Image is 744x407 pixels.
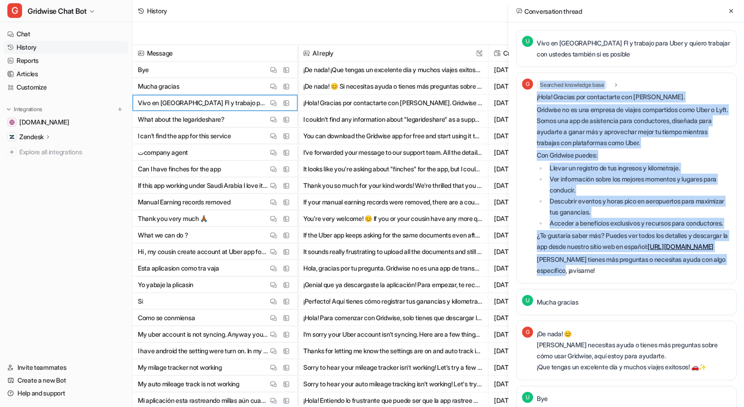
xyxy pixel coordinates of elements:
p: Con Gridwise puedes: [537,150,731,161]
p: If this app working under Saudi Arabia I love it plz [138,177,268,194]
li: Acceder a beneficios exclusivos y recursos para conductores. [547,218,731,229]
button: You’re very welcome! 😊 If you or your cousin have any more questions, feel free to ask anytime. G... [303,210,483,227]
span: [DATE] 3:14PM [492,95,567,111]
span: Created at [492,45,567,62]
span: [DATE] 3:16PM [492,78,567,95]
p: Thank you very much 🙏🏾 [138,210,208,227]
a: Customize [4,81,128,94]
span: [DATE] 9:58AM [492,326,567,343]
p: Zendesk [19,132,44,141]
button: It sounds really frustrating to upload all the documents and still have Uber keep asking for them... [303,243,483,260]
img: expand menu [6,106,12,113]
img: explore all integrations [7,147,17,157]
p: What about the legarideshare? [138,111,225,128]
p: Bye [138,62,149,78]
button: If your manual earning records were removed, there are a couple of reasons this might happen: - I... [303,194,483,210]
button: Integrations [4,105,45,114]
div: History [147,6,167,16]
span: [DATE] 1:36PM [492,227,567,243]
button: ¡Perfecto! Aquí tienes cómo registrar tus ganancias y kilometraje en Gridwise: Cómo registrar tus... [303,293,483,310]
a: gridwise.io[DOMAIN_NAME] [4,116,128,129]
a: [URL][DOMAIN_NAME] [647,243,714,250]
span: [DATE] 12:15PM [492,260,567,277]
p: Hi , my cousin create account at Uber app for driving and delivery we add all the documents but s... [138,243,268,260]
p: تcompany agent [138,144,188,161]
button: ¡De nada! 😊 Si necesitas ayuda o tienes más preguntas sobre cómo usar Gridwise, aquí estoy para a... [303,78,483,95]
span: [DATE] 7:04PM [492,144,567,161]
span: G [522,327,533,338]
p: Gridwise no es una empresa de viajes compartidos como Uber o Lyft. Somos una app de asistencia pa... [537,104,731,148]
span: Explore all integrations [19,145,125,159]
p: Integrations [14,106,42,113]
button: Sorry to hear your mileage tracker isn't working! Let’s try a few quick steps to help troubleshoo... [303,359,483,376]
span: [DATE] 3:16PM [492,62,567,78]
button: ¡Genial que ya descargaste la aplicación! Para empezar, te recomiendo lo siguiente: 1. Abre la ap... [303,277,483,293]
li: Descubrir eventos y horas pico en aeropuertos para maximizar tus ganancias. [547,196,731,218]
span: U [522,295,533,306]
a: Articles [4,68,128,80]
button: ¡Hola! Para comenzar con Gridwise, solo tienes que descargar la app y seguir los pasos de configu... [303,310,483,326]
span: [DATE] 9:16AM [492,343,567,359]
button: If the Uber app keeps asking for the same documents even after you've uploaded them, here are a f... [303,227,483,243]
p: Can I have finches for the app [138,161,221,177]
span: [DATE] 11:58AM [492,293,567,310]
span: [DATE] 11:56AM [492,310,567,326]
a: Help and support [4,387,128,400]
span: G [522,79,533,90]
span: [DATE] 9:10AM [492,376,567,392]
span: [DATE] 5:02PM [492,194,567,210]
li: Ver información sobre los mejores momentos y lugares para conducir. [547,174,731,196]
img: Zendesk [9,134,15,140]
span: [DATE] 12:14PM [492,277,567,293]
span: Searched knowledge base [537,80,607,90]
span: U [522,392,533,403]
p: My auto mileage track is not working [138,376,239,392]
h2: Conversation thread [516,6,582,16]
p: Esta aplicasion como tra vaja [138,260,219,277]
p: Como se conmiensa [138,310,195,326]
p: Yo yabaje la plicasin [138,277,193,293]
button: Thanks for letting me know the settings are on and auto track is enabled! If your mileage tracker... [303,343,483,359]
p: Mucha gracias [537,297,578,308]
span: G [7,3,22,18]
a: Invite teammates [4,361,128,374]
button: I’m sorry your Uber account isn’t syncing. Here are a few things you can try to resolve the issue... [303,326,483,343]
a: Explore all integrations [4,146,128,158]
p: Manual Earning records removed [138,194,231,210]
button: ¡De nada! ¡Que tengas un excelente día y muchos viajes exitosos! 😊 Si necesitas algo más en el fu... [303,62,483,78]
span: [DOMAIN_NAME] [19,118,69,127]
p: I can’t find the app for this service [138,128,231,144]
span: Message [136,45,294,62]
p: Mucha gracias [138,78,179,95]
p: ¡Hola! Gracias por contactarte con [PERSON_NAME]. [537,91,731,102]
button: ¡Hola! Gracias por contactarte con [PERSON_NAME]. Gridwise no es una empresa de viajes compartido... [303,95,483,111]
span: [DATE] 3:01PM [492,128,567,144]
button: Thank you so much for your kind words! We're thrilled that you love the idea of [PERSON_NAME]. 😄 ... [303,177,483,194]
p: I have android the setting were turn on. In my app auto track was turn on. It keeps tracking with... [138,343,268,359]
p: What we can do ? [138,227,188,243]
button: You can download the Gridwise app for free and start using it to track your gig driving and deliv... [303,128,483,144]
span: AI reply [301,45,484,62]
span: [DATE] 1:36PM [492,243,567,260]
p: Vivo en [GEOGRAPHIC_DATA] Fl y trabajo para Uber y quiero trabajar con ustedes también si es posible [537,38,731,60]
button: I couldn't find any information about "legarideshare" as a supported service or app within Gridwi... [303,111,483,128]
p: ¿Te gustaría saber más? Puedes ver todos los detalles y descargar la app desde nuestro sitio web ... [537,230,731,252]
button: I’ve forwarded your message to our support team. All the details from this conversation have been... [303,144,483,161]
p: My milage tracker not working [138,359,222,376]
p: [PERSON_NAME] tienes más preguntas o necesitas ayuda con algo específico, ¡avísame! [537,254,731,276]
span: U [522,36,533,47]
p: Si [138,293,143,310]
button: Sorry to hear your auto mileage tracking isn't working! Let's try a few quick steps to troublesho... [303,376,483,392]
img: menu_add.svg [117,106,123,113]
li: Llevar un registro de tus ingresos y kilometraje. [547,163,731,174]
span: [DATE] 7:00PM [492,177,567,194]
p: Bye [537,393,548,404]
span: Gridwise Chat Bot [28,5,86,17]
span: [DATE] 1:38PM [492,210,567,227]
a: Reports [4,54,128,67]
img: gridwise.io [9,119,15,125]
button: Hola, gracias por tu pregunta. Gridwise no es una app de transporte como Uber o Lyft. Es una apli... [303,260,483,277]
a: History [4,41,128,54]
span: [DATE] 3:02PM [492,111,567,128]
span: [DATE] 9:12AM [492,359,567,376]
